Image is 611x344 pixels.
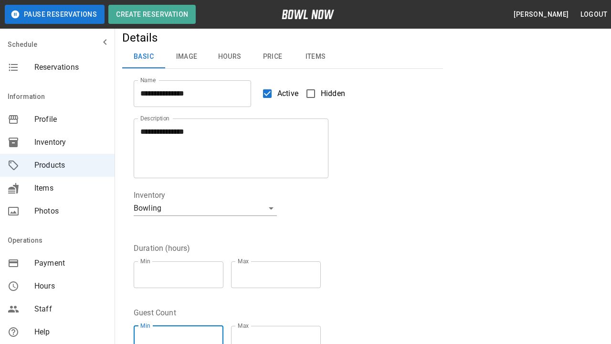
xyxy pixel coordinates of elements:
button: Image [165,45,208,68]
span: Hidden [321,88,345,99]
h5: Details [122,30,443,45]
button: Hours [208,45,251,68]
div: Bowling [134,201,277,216]
button: Basic [122,45,165,68]
button: [PERSON_NAME] [510,6,572,23]
button: Items [294,45,337,68]
span: Staff [34,303,107,315]
img: logo [282,10,334,19]
button: Logout [577,6,611,23]
legend: Guest Count [134,307,176,318]
button: Price [251,45,294,68]
span: Profile [34,114,107,125]
button: Create Reservation [108,5,196,24]
span: Help [34,326,107,338]
span: Active [277,88,298,99]
div: basic tabs example [122,45,443,68]
span: Items [34,183,107,194]
span: Hours [34,280,107,292]
span: Inventory [34,137,107,148]
span: Payment [34,258,107,269]
label: Hidden products will not be visible to customers. You can still create and use them for bookings. [301,84,345,104]
legend: Duration (hours) [134,243,190,254]
legend: Inventory [134,190,165,201]
span: Products [34,160,107,171]
span: Photos [34,205,107,217]
span: Reservations [34,62,107,73]
button: Pause Reservations [5,5,105,24]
